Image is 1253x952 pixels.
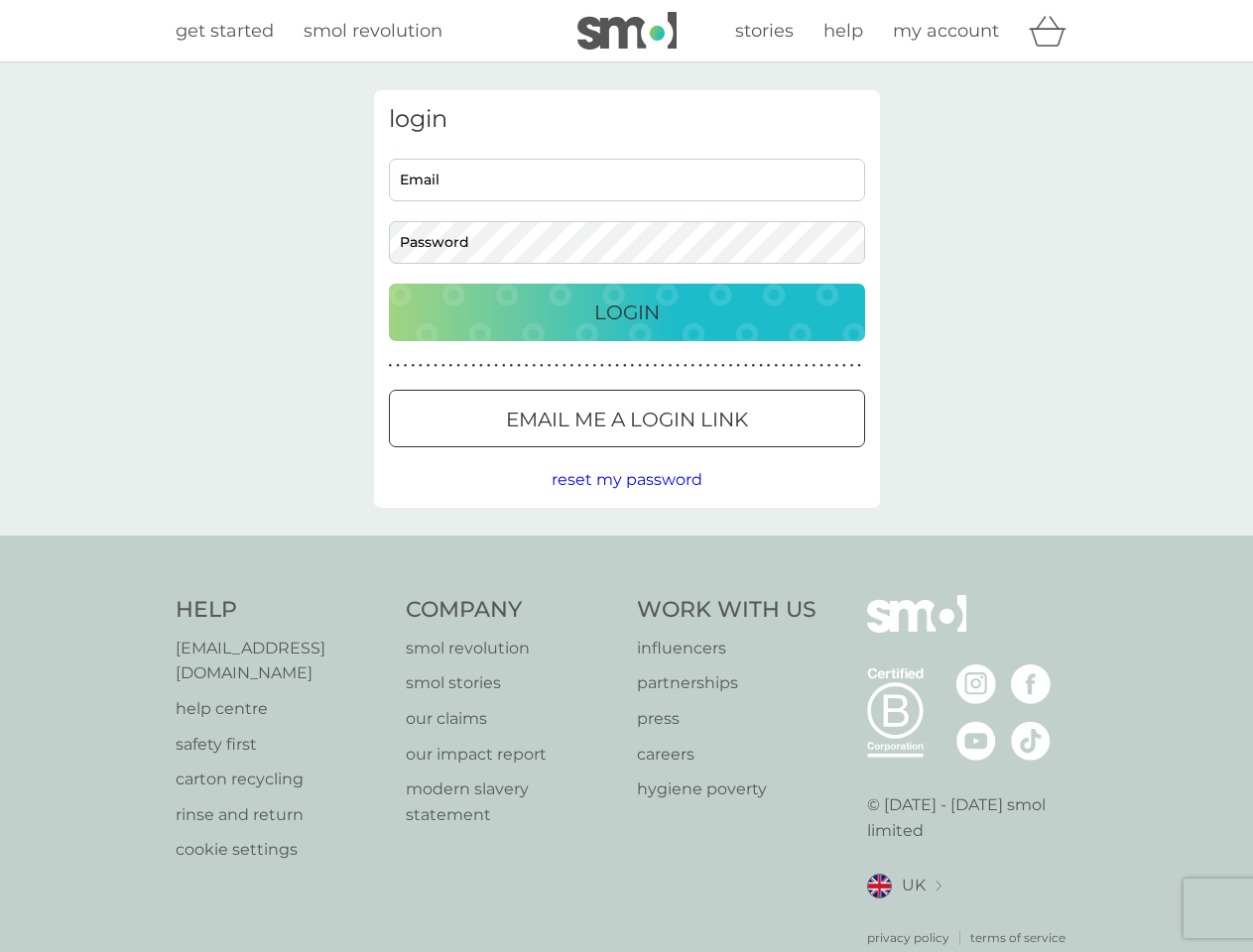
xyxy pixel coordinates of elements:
[449,361,453,371] p: ●
[494,361,498,371] p: ●
[721,361,725,371] p: ●
[540,361,544,371] p: ●
[552,467,702,493] button: reset my password
[406,706,617,732] p: our claims
[176,20,274,42] span: get started
[782,361,786,371] p: ●
[842,361,846,371] p: ●
[759,361,763,371] p: ●
[406,595,617,626] h4: Company
[623,361,627,371] p: ●
[464,361,468,371] p: ●
[506,404,748,435] p: Email me a login link
[893,17,999,46] a: my account
[176,802,387,828] p: rinse and return
[406,742,617,768] a: our impact report
[646,361,650,371] p: ●
[304,17,442,46] a: smol revolution
[691,361,695,371] p: ●
[637,595,816,626] h4: Work With Us
[637,742,816,768] a: careers
[637,636,816,661] p: influencers
[441,361,445,371] p: ●
[502,361,506,371] p: ●
[406,636,617,661] a: smol revolution
[637,706,816,732] a: press
[684,361,688,371] p: ●
[176,767,387,792] a: carton recycling
[956,721,996,761] img: visit the smol Youtube page
[555,361,559,371] p: ●
[304,20,442,42] span: smol revolution
[411,361,415,371] p: ●
[548,361,552,371] p: ●
[744,361,748,371] p: ●
[698,361,702,371] p: ●
[736,361,740,371] p: ●
[389,284,865,341] button: Login
[970,928,1065,947] a: terms of service
[669,361,673,371] p: ●
[389,390,865,447] button: Email me a login link
[850,361,854,371] p: ●
[867,928,949,947] a: privacy policy
[176,636,387,686] a: [EMAIL_ADDRESS][DOMAIN_NAME]
[176,837,387,863] a: cookie settings
[834,361,838,371] p: ●
[510,361,514,371] p: ●
[585,361,589,371] p: ●
[637,776,816,802] a: hygiene poverty
[819,361,823,371] p: ●
[479,361,483,371] p: ●
[396,361,400,371] p: ●
[706,361,710,371] p: ●
[456,361,460,371] p: ●
[857,361,861,371] p: ●
[774,361,778,371] p: ●
[637,670,816,696] a: partnerships
[676,361,680,371] p: ●
[1011,664,1051,704] img: visit the smol Facebook page
[570,361,574,371] p: ●
[893,20,999,42] span: my account
[406,670,617,696] a: smol stories
[406,776,617,827] a: modern slavery statement
[563,361,566,371] p: ●
[813,361,816,371] p: ●
[176,595,387,626] h4: Help
[1011,721,1051,761] img: visit the smol Tiktok page
[936,881,941,892] img: select a new location
[176,17,274,46] a: get started
[176,732,387,758] a: safety first
[404,361,408,371] p: ●
[767,361,771,371] p: ●
[631,361,635,371] p: ●
[434,361,438,371] p: ●
[532,361,536,371] p: ●
[867,792,1078,843] p: © [DATE] - [DATE] smol limited
[600,361,604,371] p: ●
[419,361,423,371] p: ●
[827,361,831,371] p: ●
[713,361,717,371] p: ●
[867,874,892,898] img: UK flag
[867,595,966,662] img: smol
[735,20,794,42] span: stories
[823,20,863,42] span: help
[577,12,677,50] img: smol
[176,696,387,722] a: help centre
